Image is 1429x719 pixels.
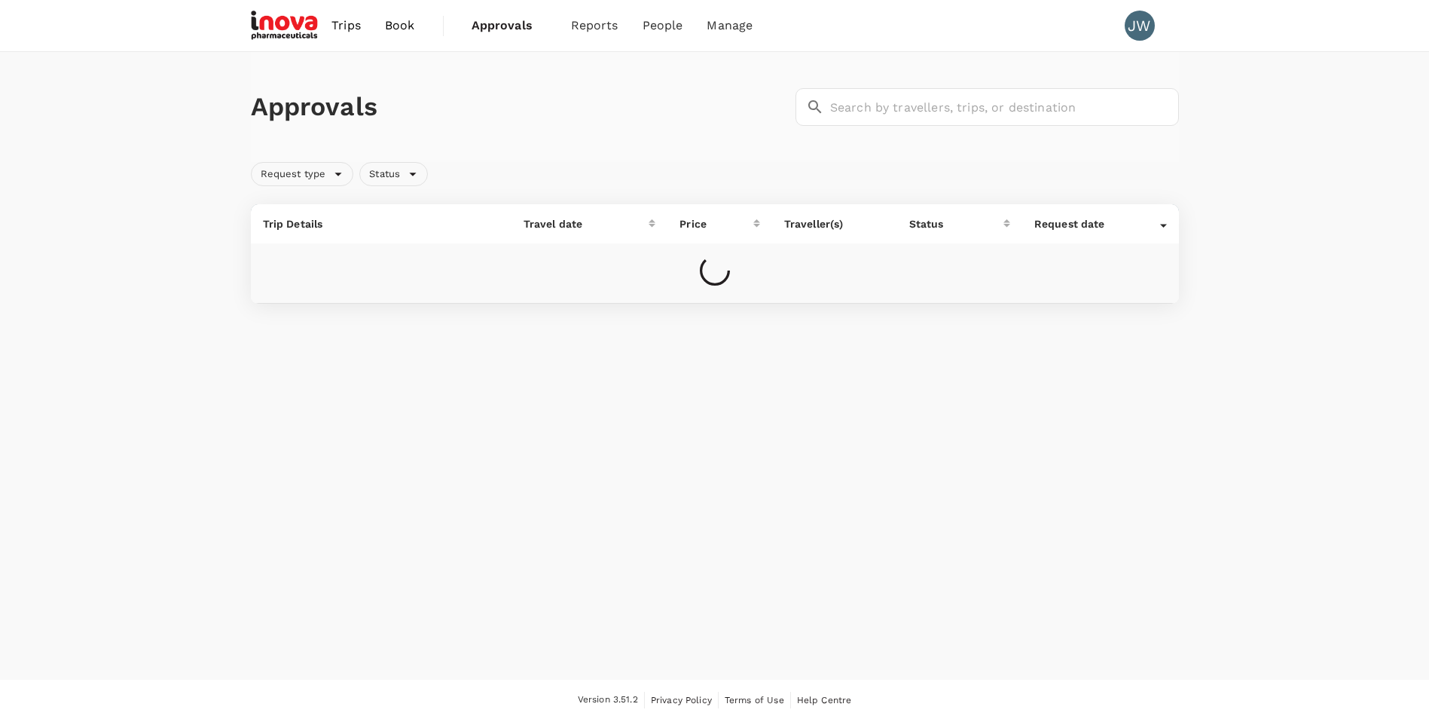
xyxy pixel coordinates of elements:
[679,216,753,231] div: Price
[643,17,683,35] span: People
[1125,11,1155,41] div: JW
[472,17,547,35] span: Approvals
[251,9,320,42] img: iNova Pharmaceuticals
[784,216,885,231] p: Traveller(s)
[578,693,638,708] span: Version 3.51.2
[263,216,499,231] p: Trip Details
[725,692,784,708] a: Terms of Use
[651,692,712,708] a: Privacy Policy
[252,167,335,182] span: Request type
[251,162,354,186] div: Request type
[385,17,415,35] span: Book
[359,162,428,186] div: Status
[1034,216,1160,231] div: Request date
[331,17,361,35] span: Trips
[797,695,852,705] span: Help Centre
[707,17,753,35] span: Manage
[797,692,852,708] a: Help Centre
[360,167,409,182] span: Status
[651,695,712,705] span: Privacy Policy
[909,216,1003,231] div: Status
[524,216,649,231] div: Travel date
[725,695,784,705] span: Terms of Use
[571,17,618,35] span: Reports
[830,88,1179,126] input: Search by travellers, trips, or destination
[251,91,789,123] h1: Approvals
